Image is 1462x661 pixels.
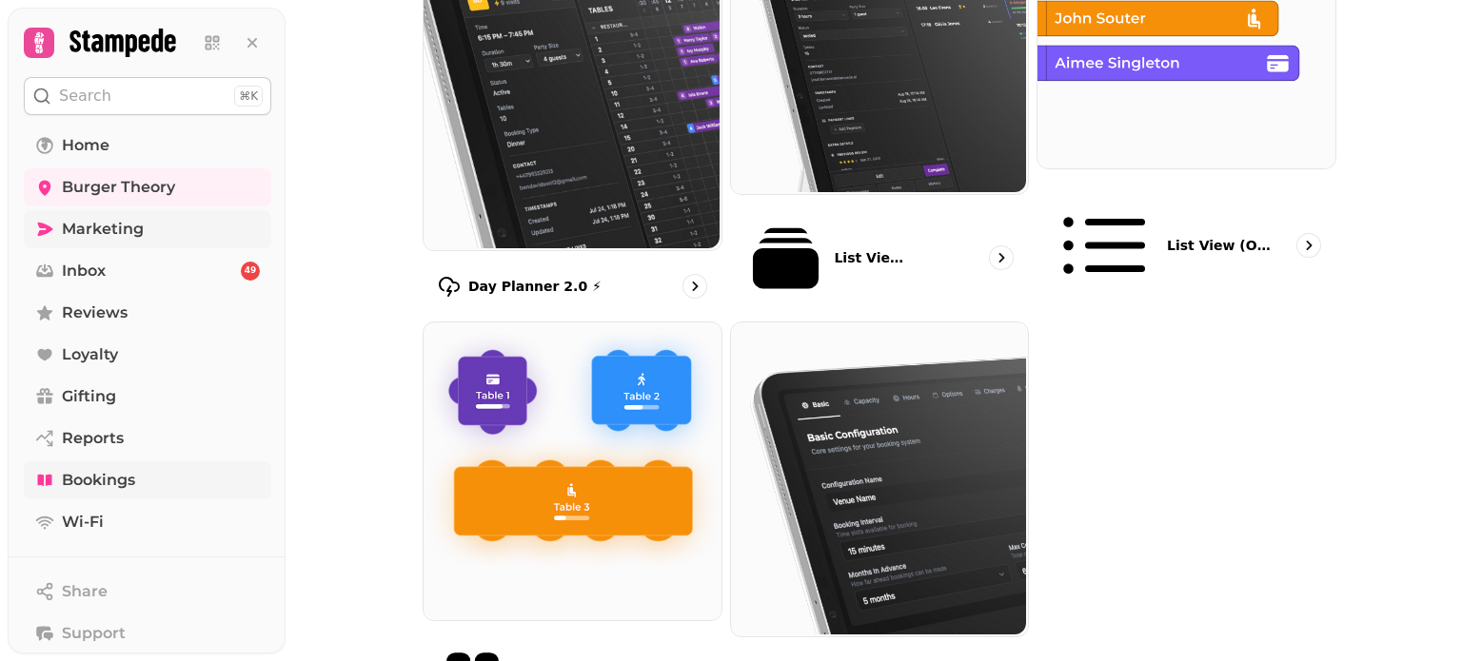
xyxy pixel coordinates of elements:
img: Configuration [729,321,1027,634]
span: Wi-Fi [62,511,104,534]
svg: go to [992,248,1011,267]
a: Burger Theory [24,168,271,206]
button: Search⌘K [24,77,271,115]
div: ⌘K [234,86,263,107]
span: Inbox [62,260,106,282]
p: List view (Old - going soon) [1167,236,1271,255]
span: Share [62,580,108,603]
span: Home [62,134,109,157]
span: Reports [62,427,124,450]
span: Bookings [62,469,135,492]
p: List View 2.0 ⚡ (New) [834,248,912,267]
button: Support [24,614,271,652]
a: Bookings [24,461,271,499]
button: Share [24,573,271,611]
a: Reports [24,419,271,457]
a: Inbox49 [24,252,271,290]
span: Burger Theory [62,176,175,199]
a: Wi-Fi [24,503,271,541]
span: Reviews [62,301,128,324]
a: Gifting [24,378,271,416]
span: Loyalty [62,343,118,366]
span: Gifting [62,385,116,408]
p: Day Planner 2.0 ⚡ [468,277,602,296]
svg: go to [685,277,704,296]
img: Floor Plans (beta) [422,321,720,618]
a: Loyalty [24,336,271,374]
a: Home [24,126,271,165]
svg: go to [1299,236,1318,255]
span: Support [62,622,126,645]
a: Reviews [24,294,271,332]
a: Marketing [24,210,271,248]
span: 49 [245,264,257,278]
iframe: Chat Widget [1367,570,1462,661]
span: Marketing [62,218,144,241]
p: Search [59,85,111,107]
